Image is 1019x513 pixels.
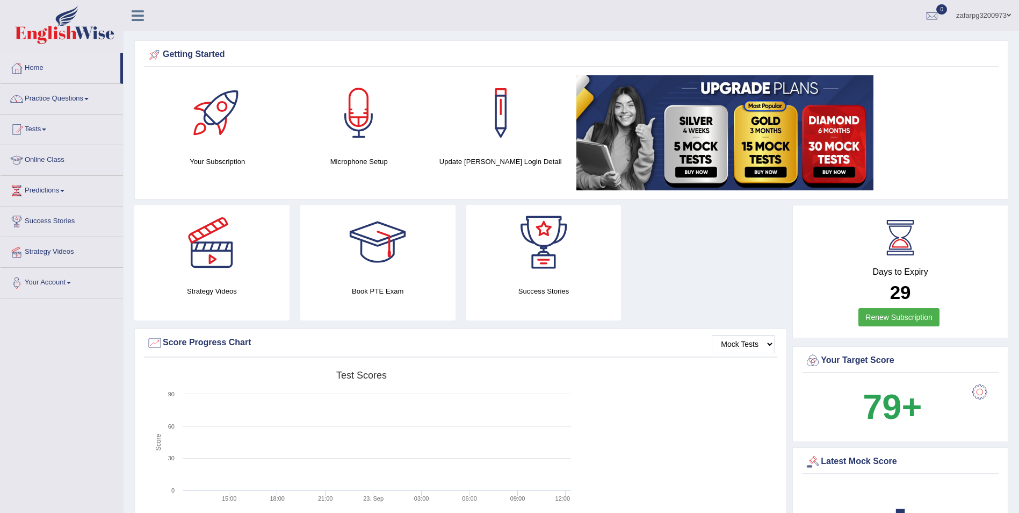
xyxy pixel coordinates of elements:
[270,495,285,502] text: 18:00
[1,176,123,203] a: Predictions
[805,267,996,277] h4: Days to Expiry
[147,47,996,63] div: Getting Started
[1,84,123,111] a: Practice Questions
[168,423,175,430] text: 60
[555,495,570,502] text: 12:00
[863,387,922,426] b: 79+
[171,487,175,494] text: 0
[466,286,621,297] h4: Success Stories
[363,495,384,502] tspan: 23. Sep
[936,4,947,15] span: 0
[805,454,996,470] div: Latest Mock Score
[152,156,283,167] h4: Your Subscription
[890,282,911,303] b: 29
[155,434,162,451] tspan: Score
[1,237,123,264] a: Strategy Videos
[435,156,566,167] h4: Update [PERSON_NAME] Login Detail
[576,75,873,190] img: small5.jpg
[168,391,175,397] text: 90
[222,495,237,502] text: 15:00
[805,353,996,369] div: Your Target Score
[134,286,290,297] h4: Strategy Videos
[318,495,333,502] text: 21:00
[147,335,775,351] div: Score Progress Chart
[168,455,175,461] text: 30
[336,370,387,381] tspan: Test scores
[858,308,939,326] a: Renew Subscription
[414,495,429,502] text: 03:00
[462,495,477,502] text: 06:00
[1,53,120,80] a: Home
[293,156,424,167] h4: Microphone Setup
[1,268,123,295] a: Your Account
[1,145,123,172] a: Online Class
[1,206,123,233] a: Success Stories
[300,286,456,297] h4: Book PTE Exam
[1,115,123,141] a: Tests
[510,495,525,502] text: 09:00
